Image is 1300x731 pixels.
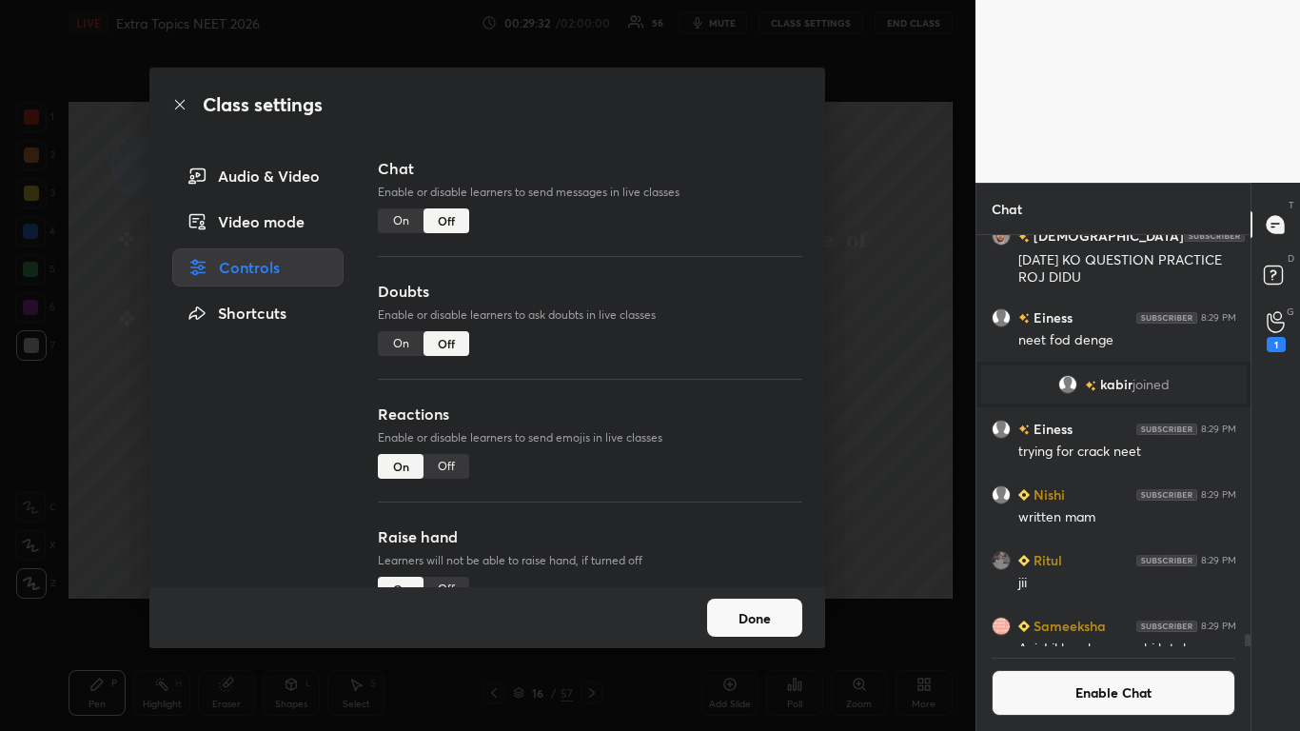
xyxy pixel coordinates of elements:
div: Off [423,454,469,479]
div: 1 [1267,337,1286,352]
h6: Einess [1030,419,1073,439]
p: Enable or disable learners to send messages in live classes [378,184,802,201]
h6: Einess [1030,307,1073,327]
h2: Class settings [203,90,323,119]
div: 8:29 PM [1201,555,1236,566]
h3: Doubts [378,280,802,303]
img: 4P8fHbbgJtejmAAAAAElFTkSuQmCC [1136,424,1197,435]
img: default.png [992,420,1011,439]
h6: [DEMOGRAPHIC_DATA] [1030,227,1184,247]
img: Learner_Badge_beginner_1_8b307cf2a0.svg [1018,489,1030,501]
button: Done [707,599,802,637]
h6: Sameeksha [1030,616,1106,636]
div: Audio & Video [172,157,344,195]
h6: Nishi [1030,484,1065,504]
div: 8:29 PM [1201,621,1236,632]
div: jii [1018,574,1236,593]
p: Enable or disable learners to ask doubts in live classes [378,306,802,324]
button: Enable Chat [992,670,1236,716]
div: On [378,577,423,602]
p: G [1287,305,1294,319]
div: On [378,331,423,356]
img: default.png [992,485,1011,504]
div: grid [976,235,1251,646]
div: On [378,208,423,233]
h3: Chat [378,157,802,180]
p: Enable or disable learners to send emojis in live classes [378,429,802,446]
div: 8:29 PM [1201,424,1236,435]
p: D [1288,251,1294,266]
div: Video mode [172,203,344,241]
p: Learners will not be able to raise hand, if turned off [378,552,802,569]
div: Aaj. Likhne ka man nhi krt rha mam😅 [1018,640,1236,676]
img: 4P8fHbbgJtejmAAAAAElFTkSuQmCC [1136,621,1197,632]
div: written mam [1018,508,1236,527]
span: joined [1133,377,1170,392]
div: 8:29 PM [1201,312,1236,324]
img: 4P8fHbbgJtejmAAAAAElFTkSuQmCC [1184,230,1245,242]
h3: Raise hand [378,525,802,548]
img: default.png [1058,375,1077,394]
img: Learner_Badge_beginner_1_8b307cf2a0.svg [1018,555,1030,566]
div: neet fod denge [1018,331,1236,350]
div: On [378,454,423,479]
div: Off [423,208,469,233]
div: Off [423,577,469,602]
div: Shortcuts [172,294,344,332]
img: no-rating-badge.077c3623.svg [1018,425,1030,435]
h6: Ritul [1030,550,1062,570]
img: no-rating-badge.077c3623.svg [1085,381,1096,391]
img: d92f2b8084744f2294c91b4c74d69d35.jpg [992,617,1011,636]
img: 4P8fHbbgJtejmAAAAAElFTkSuQmCC [1136,312,1197,324]
p: T [1289,198,1294,212]
img: no-rating-badge.077c3623.svg [1018,313,1030,324]
p: Chat [976,184,1037,234]
div: Controls [172,248,344,286]
div: Off [423,331,469,356]
img: default.png [992,308,1011,327]
img: Learner_Badge_beginner_1_8b307cf2a0.svg [1018,621,1030,632]
img: no-rating-badge.077c3623.svg [1018,232,1030,243]
img: 4P8fHbbgJtejmAAAAAElFTkSuQmCC [1136,489,1197,501]
img: e288955cca4844ae8baabe860cc8b050.jpg [992,551,1011,570]
span: kabir [1100,377,1133,392]
h3: Reactions [378,403,802,425]
div: 8:29 PM [1201,489,1236,501]
img: 4P8fHbbgJtejmAAAAAElFTkSuQmCC [1136,555,1197,566]
div: trying for crack neet [1018,443,1236,462]
img: 67a69f5dc97146739ed5ecd607f71b2f.jpg [992,227,1011,246]
div: [DATE] KO QUESTION PRACTICE ROJ DIDU [1018,251,1236,287]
